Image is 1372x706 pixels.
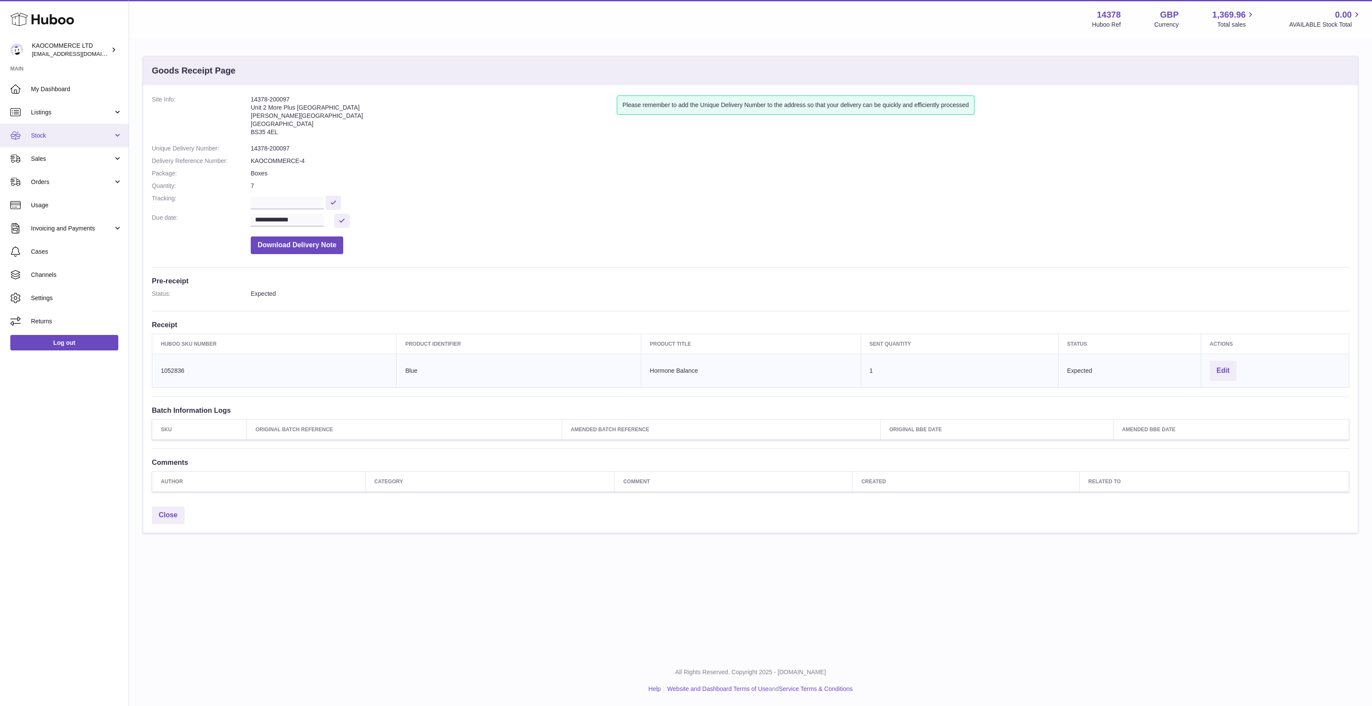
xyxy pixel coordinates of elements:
[251,169,1349,178] dd: Boxes
[152,194,251,209] dt: Tracking:
[152,472,366,492] th: Author
[10,335,118,350] a: Log out
[1289,9,1362,29] a: 0.00 AVAILABLE Stock Total
[1154,21,1179,29] div: Currency
[31,294,122,302] span: Settings
[152,214,251,228] dt: Due date:
[1289,21,1362,29] span: AVAILABLE Stock Total
[152,276,1349,285] h3: Pre-receipt
[251,290,1349,298] dd: Expected
[880,419,1113,439] th: Original BBE Date
[246,419,562,439] th: Original Batch Reference
[152,169,251,178] dt: Package:
[1097,9,1121,21] strong: 14378
[152,405,1349,415] h3: Batch Information Logs
[861,334,1058,354] th: Sent Quantity
[1201,334,1349,354] th: Actions
[31,85,122,93] span: My Dashboard
[641,334,861,354] th: Product title
[31,201,122,209] span: Usage
[251,144,1349,153] dd: 14378-200097
[1217,21,1255,29] span: Total sales
[617,95,974,115] div: Please remember to add the Unique Delivery Number to the address so that your delivery can be qui...
[366,472,615,492] th: Category
[152,320,1349,329] h3: Receipt
[397,354,641,387] td: Blue
[1212,9,1246,21] span: 1,369.96
[861,354,1058,387] td: 1
[667,685,769,692] a: Website and Dashboard Terms of Use
[251,236,343,254] button: Download Delivery Note
[641,354,861,387] td: Hormone Balance
[615,472,853,492] th: Comment
[152,290,251,298] dt: Status:
[251,95,617,140] address: 14378-200097 Unit 2 More Plus [GEOGRAPHIC_DATA] [PERSON_NAME][GEOGRAPHIC_DATA] [GEOGRAPHIC_DATA] ...
[152,182,251,190] dt: Quantity:
[1160,9,1178,21] strong: GBP
[562,419,881,439] th: Amended Batch Reference
[152,419,247,439] th: SKU
[31,178,113,186] span: Orders
[31,132,113,140] span: Stock
[1080,472,1349,492] th: Related to
[1212,9,1256,29] a: 1,369.96 Total sales
[31,271,122,279] span: Channels
[649,685,661,692] a: Help
[31,155,113,163] span: Sales
[852,472,1080,492] th: Created
[1210,361,1237,381] button: Edit
[152,354,397,387] td: 1052836
[152,95,251,140] dt: Site Info:
[1335,9,1352,21] span: 0.00
[31,248,122,256] span: Cases
[1058,334,1201,354] th: Status
[152,144,251,153] dt: Unique Delivery Number:
[136,668,1365,676] p: All Rights Reserved. Copyright 2025 - [DOMAIN_NAME]
[1058,354,1201,387] td: Expected
[779,685,853,692] a: Service Terms & Conditions
[10,43,23,56] img: internalAdmin-14378@internal.huboo.com
[1092,21,1121,29] div: Huboo Ref
[251,182,1349,190] dd: 7
[31,317,122,325] span: Returns
[152,65,236,77] h3: Goods Receipt Page
[397,334,641,354] th: Product Identifier
[31,108,113,117] span: Listings
[31,224,113,233] span: Invoicing and Payments
[1113,419,1349,439] th: Amended BBE Date
[152,506,185,524] a: Close
[152,457,1349,467] h3: Comments
[32,42,109,58] div: KAOCOMMERCE LTD
[32,50,126,57] span: [EMAIL_ADDRESS][DOMAIN_NAME]
[664,685,852,693] li: and
[152,334,397,354] th: Huboo SKU Number
[251,157,1349,165] dd: KAOCOMMERCE-4
[152,157,251,165] dt: Delivery Reference Number:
